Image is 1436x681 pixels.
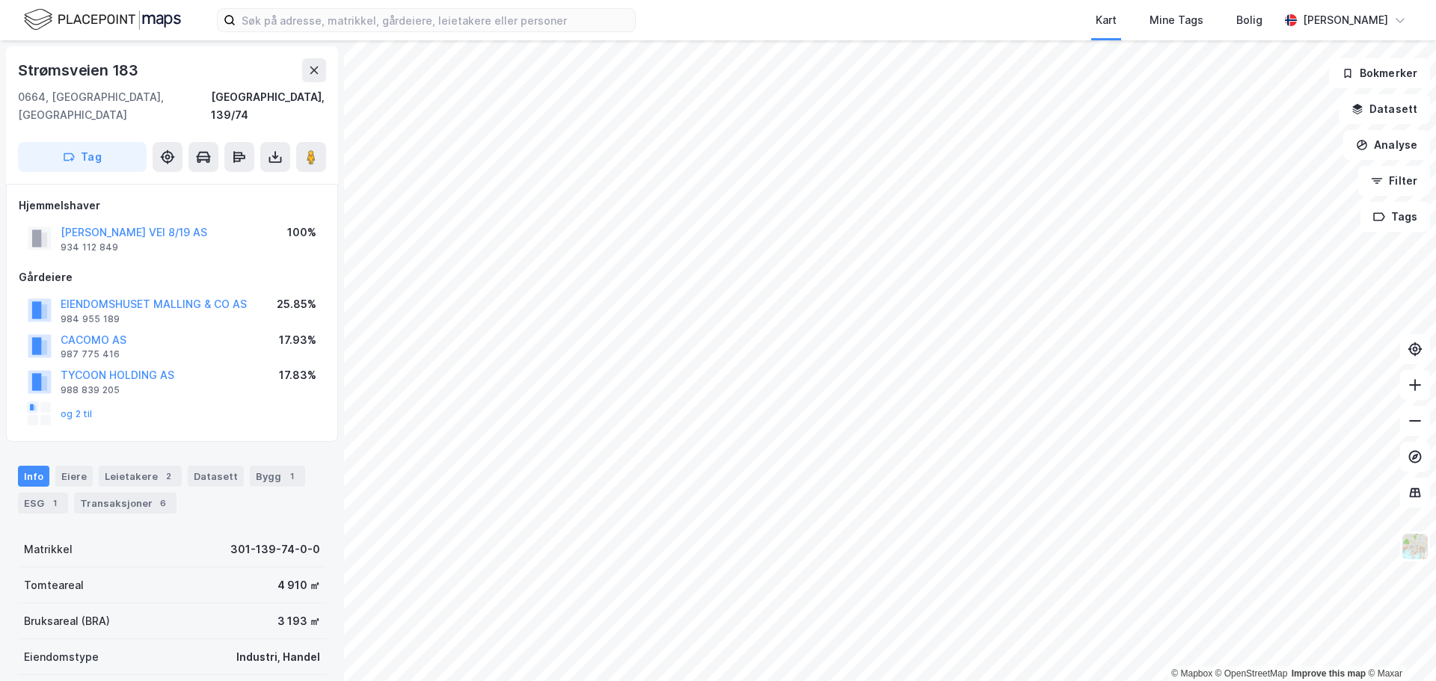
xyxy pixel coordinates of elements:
[74,493,177,514] div: Transaksjoner
[287,224,316,241] div: 100%
[19,197,325,215] div: Hjemmelshaver
[1360,202,1430,232] button: Tags
[18,466,49,487] div: Info
[1401,532,1429,561] img: Z
[19,268,325,286] div: Gårdeiere
[61,348,120,360] div: 987 775 416
[1171,668,1212,679] a: Mapbox
[1361,609,1436,681] div: Kontrollprogram for chat
[1329,58,1430,88] button: Bokmerker
[61,313,120,325] div: 984 955 189
[24,7,181,33] img: logo.f888ab2527a4732fd821a326f86c7f29.svg
[279,331,316,349] div: 17.93%
[24,576,84,594] div: Tomteareal
[47,496,62,511] div: 1
[230,540,320,558] div: 301-139-74-0-0
[1339,94,1430,124] button: Datasett
[61,384,120,396] div: 988 839 205
[1358,166,1430,196] button: Filter
[61,241,118,253] div: 934 112 849
[277,612,320,630] div: 3 193 ㎡
[18,142,147,172] button: Tag
[1236,11,1262,29] div: Bolig
[24,648,99,666] div: Eiendomstype
[1303,11,1388,29] div: [PERSON_NAME]
[250,466,305,487] div: Bygg
[24,612,110,630] div: Bruksareal (BRA)
[18,493,68,514] div: ESG
[1150,11,1203,29] div: Mine Tags
[161,469,176,484] div: 2
[1096,11,1117,29] div: Kart
[211,88,326,124] div: [GEOGRAPHIC_DATA], 139/74
[284,469,299,484] div: 1
[1361,609,1436,681] iframe: Chat Widget
[99,466,182,487] div: Leietakere
[55,466,93,487] div: Eiere
[156,496,171,511] div: 6
[236,9,635,31] input: Søk på adresse, matrikkel, gårdeiere, leietakere eller personer
[1343,130,1430,160] button: Analyse
[1292,668,1366,679] a: Improve this map
[236,648,320,666] div: Industri, Handel
[18,58,141,82] div: Strømsveien 183
[1215,668,1288,679] a: OpenStreetMap
[279,366,316,384] div: 17.83%
[18,88,211,124] div: 0664, [GEOGRAPHIC_DATA], [GEOGRAPHIC_DATA]
[277,576,320,594] div: 4 910 ㎡
[188,466,244,487] div: Datasett
[277,295,316,313] div: 25.85%
[24,540,73,558] div: Matrikkel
